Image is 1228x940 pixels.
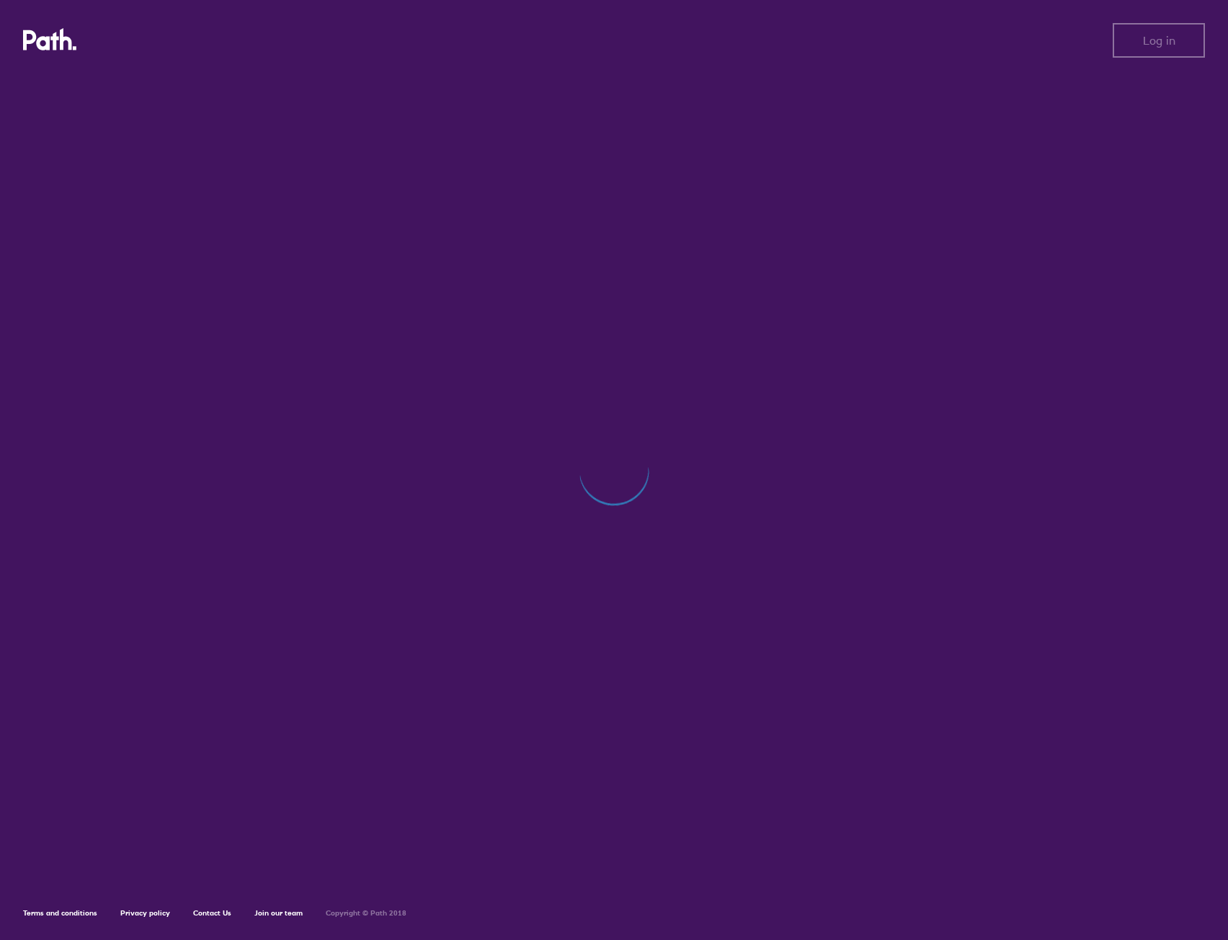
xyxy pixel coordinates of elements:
[1113,23,1205,58] button: Log in
[193,908,231,918] a: Contact Us
[120,908,170,918] a: Privacy policy
[1143,34,1175,47] span: Log in
[254,908,303,918] a: Join our team
[23,908,97,918] a: Terms and conditions
[326,909,406,918] h6: Copyright © Path 2018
